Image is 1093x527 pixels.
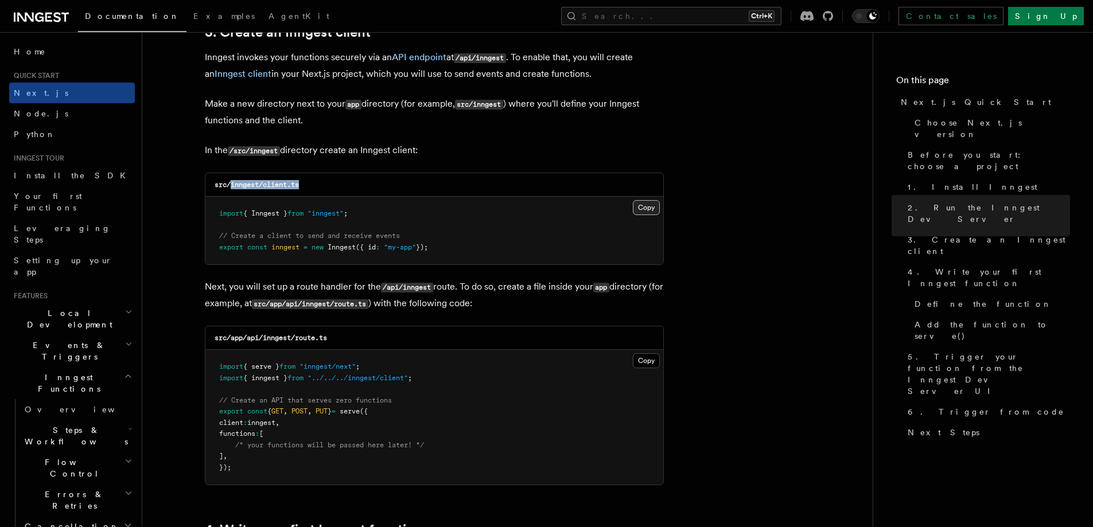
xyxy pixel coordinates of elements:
span: Choose Next.js version [915,117,1070,140]
span: Events & Triggers [9,339,125,362]
span: import [219,362,243,370]
span: ; [344,209,348,217]
button: Copy [633,353,660,368]
span: }); [416,243,428,251]
span: Next.js Quick Start [901,96,1051,108]
span: Leveraging Steps [14,224,111,244]
span: from [287,209,304,217]
span: serve [340,407,360,415]
code: app [345,100,361,110]
span: inngest [271,243,299,251]
span: : [243,419,247,427]
button: Errors & Retries [20,484,135,516]
a: 2. Run the Inngest Dev Server [903,197,1070,229]
a: Next Steps [903,422,1070,443]
span: Documentation [85,11,180,21]
span: Define the function [915,298,1052,310]
span: = [332,407,336,415]
a: Contact sales [898,7,1003,25]
span: inngest [247,419,275,427]
span: from [279,362,295,370]
button: Flow Control [20,452,135,484]
p: Inngest invokes your functions securely via an at . To enable that, you will create an in your Ne... [205,49,664,82]
span: ({ [360,407,368,415]
p: Next, you will set up a route handler for the route. To do so, create a file inside your director... [205,279,664,312]
span: } [328,407,332,415]
a: Install the SDK [9,165,135,186]
span: "inngest" [308,209,344,217]
code: src/app/api/inngest/route.ts [215,334,327,342]
a: 6. Trigger from code [903,401,1070,422]
span: PUT [316,407,328,415]
span: functions [219,430,255,438]
a: Add the function to serve() [910,314,1070,346]
span: export [219,407,243,415]
span: 6. Trigger from code [908,406,1064,417]
span: Setting up your app [14,256,112,276]
a: Python [9,124,135,145]
p: In the directory create an Inngest client: [205,142,664,159]
span: const [247,407,267,415]
kbd: Ctrl+K [749,10,775,22]
span: Home [14,46,46,57]
button: Steps & Workflows [20,420,135,452]
span: Overview [25,405,143,414]
span: Flow Control [20,456,125,479]
span: GET [271,407,283,415]
a: Documentation [78,3,186,32]
span: Inngest tour [9,154,64,163]
span: Local Development [9,307,125,330]
span: : [376,243,380,251]
span: { serve } [243,362,279,370]
span: // Create an API that serves zero functions [219,396,392,404]
span: = [304,243,308,251]
span: { inngest } [243,374,287,382]
span: Your first Functions [14,192,82,212]
span: ] [219,452,223,460]
a: Node.js [9,103,135,124]
a: Inngest client [215,68,271,79]
code: src/inngest/client.ts [215,181,299,189]
button: Search...Ctrl+K [561,7,781,25]
code: src/app/api/inngest/route.ts [252,299,368,309]
a: Your first Functions [9,186,135,218]
a: Choose Next.js version [910,112,1070,145]
span: new [312,243,324,251]
a: Setting up your app [9,250,135,282]
code: /api/inngest [381,283,433,292]
span: [ [259,430,263,438]
span: Node.js [14,109,68,118]
a: Define the function [910,294,1070,314]
span: Errors & Retries [20,489,125,512]
a: Next.js [9,83,135,103]
a: Sign Up [1008,7,1084,25]
span: Install the SDK [14,171,133,180]
button: Toggle dark mode [852,9,880,23]
span: POST [291,407,308,415]
button: Events & Triggers [9,335,135,367]
span: Add the function to serve() [915,319,1070,342]
span: Next.js [14,88,68,97]
code: src/inngest [455,100,503,110]
span: ; [408,374,412,382]
span: from [287,374,304,382]
a: Before you start: choose a project [903,145,1070,177]
a: 5. Trigger your function from the Inngest Dev Server UI [903,346,1070,401]
span: , [223,452,227,460]
span: client [219,419,243,427]
span: 1. Install Inngest [908,181,1037,193]
a: 4. Write your first Inngest function [903,261,1070,294]
p: Make a new directory next to your directory (for example, ) where you'll define your Inngest func... [205,96,664,128]
span: Examples [193,11,255,21]
span: { [267,407,271,415]
a: Overview [20,399,135,420]
span: import [219,209,243,217]
span: Python [14,130,56,139]
span: , [308,407,312,415]
a: API endpoint [392,52,446,63]
a: Next.js Quick Start [896,92,1070,112]
code: /src/inngest [228,146,280,156]
span: 2. Run the Inngest Dev Server [908,202,1070,225]
span: AgentKit [269,11,329,21]
span: "my-app" [384,243,416,251]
